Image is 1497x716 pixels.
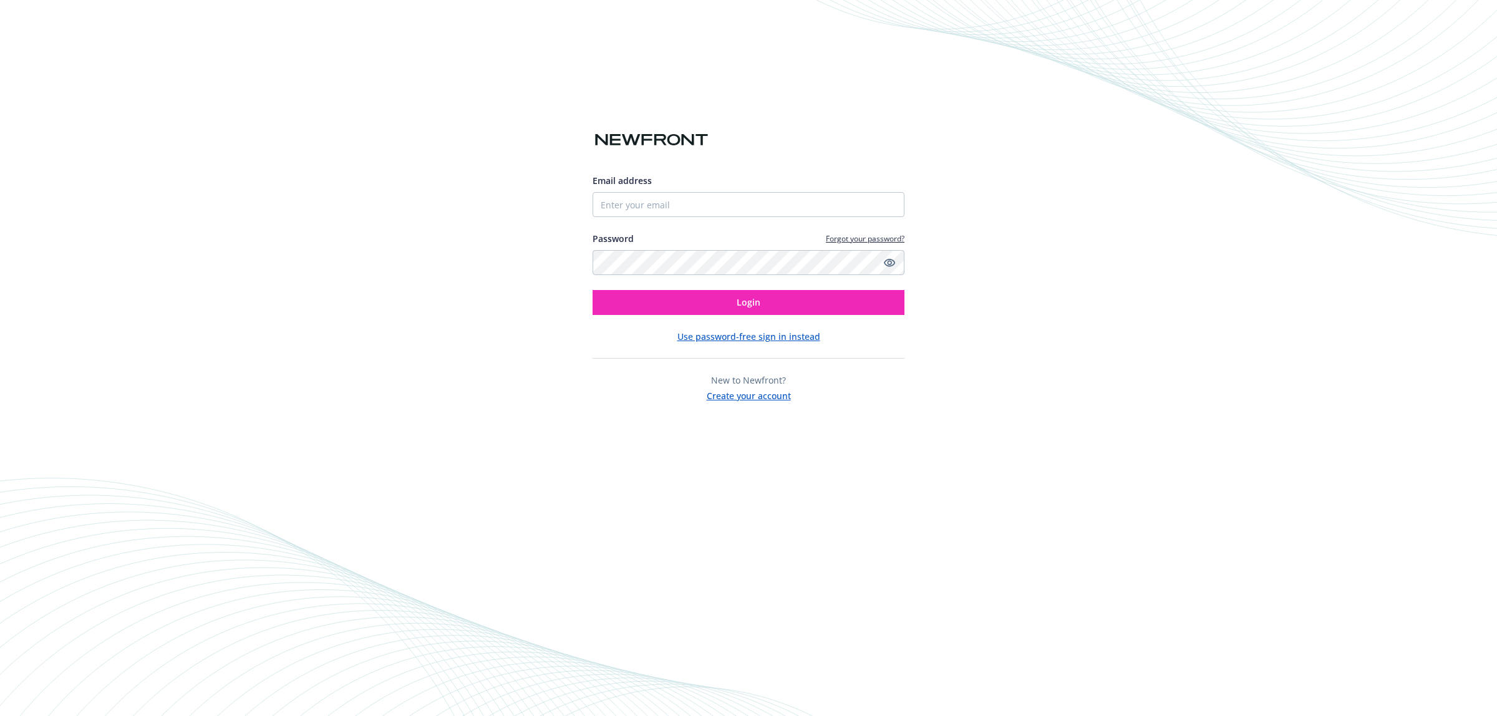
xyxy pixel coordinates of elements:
[593,250,904,275] input: Enter your password
[593,175,652,186] span: Email address
[711,374,786,386] span: New to Newfront?
[593,232,634,245] label: Password
[593,290,904,315] button: Login
[707,387,791,402] button: Create your account
[826,233,904,244] a: Forgot your password?
[737,296,760,308] span: Login
[593,129,710,151] img: Newfront logo
[593,192,904,217] input: Enter your email
[677,330,820,343] button: Use password-free sign in instead
[882,255,897,270] a: Show password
